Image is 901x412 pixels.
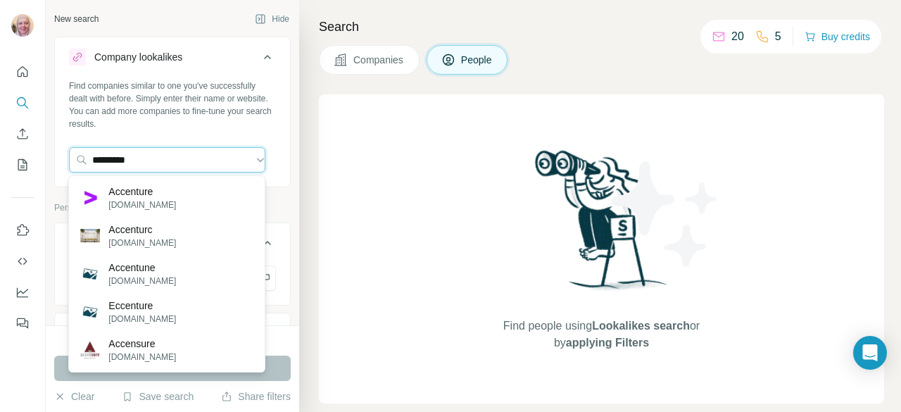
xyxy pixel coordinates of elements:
[108,223,176,237] p: Accenturc
[80,188,100,208] img: Accenture
[55,316,290,350] button: Seniority
[11,121,34,146] button: Enrich CSV
[805,27,870,46] button: Buy credits
[489,318,714,351] span: Find people using or by
[602,151,729,277] img: Surfe Illustration - Stars
[775,28,781,45] p: 5
[592,320,690,332] span: Lookalikes search
[11,249,34,274] button: Use Surfe API
[108,185,176,199] p: Accenture
[108,337,176,351] p: Accensure
[80,340,100,360] img: Accensure
[54,13,99,25] div: New search
[566,337,649,349] span: applying Filters
[122,389,194,404] button: Save search
[80,229,100,242] img: Accenturc
[731,28,744,45] p: 20
[108,199,176,211] p: [DOMAIN_NAME]
[108,237,176,249] p: [DOMAIN_NAME]
[11,280,34,305] button: Dashboard
[529,146,675,304] img: Surfe Illustration - Woman searching with binoculars
[108,299,176,313] p: Eccenture
[353,53,405,67] span: Companies
[55,226,290,266] button: Job title
[108,351,176,363] p: [DOMAIN_NAME]
[461,53,493,67] span: People
[80,302,100,322] img: Eccenture
[55,40,290,80] button: Company lookalikes
[108,261,176,275] p: Accentune
[54,389,94,404] button: Clear
[54,201,291,214] p: Personal information
[11,218,34,243] button: Use Surfe on LinkedIn
[108,275,176,287] p: [DOMAIN_NAME]
[853,336,887,370] div: Open Intercom Messenger
[221,389,291,404] button: Share filters
[11,152,34,177] button: My lists
[69,80,276,130] div: Find companies similar to one you've successfully dealt with before. Simply enter their name or w...
[108,313,176,325] p: [DOMAIN_NAME]
[11,311,34,336] button: Feedback
[245,8,299,30] button: Hide
[319,17,884,37] h4: Search
[11,90,34,116] button: Search
[11,14,34,37] img: Avatar
[80,264,100,284] img: Accentune
[94,50,182,64] div: Company lookalikes
[11,59,34,85] button: Quick start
